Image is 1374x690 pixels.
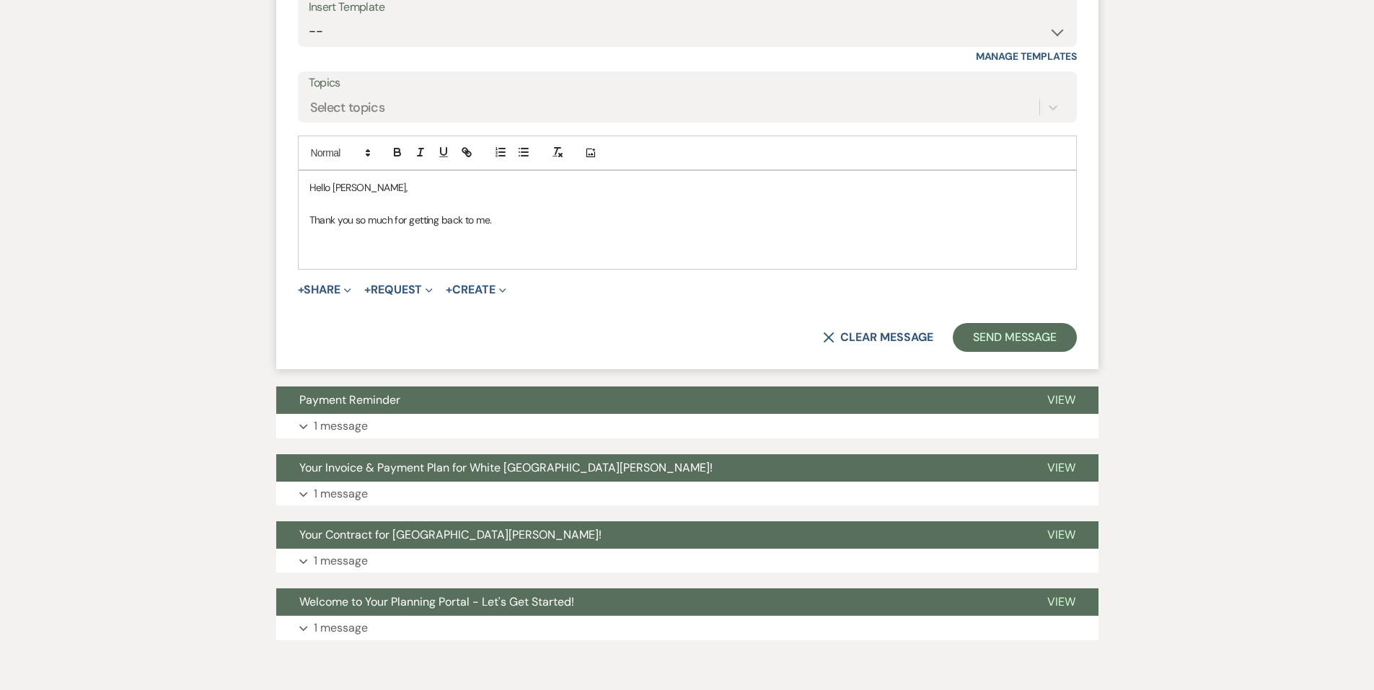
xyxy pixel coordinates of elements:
span: Welcome to Your Planning Portal - Let's Get Started! [299,594,574,609]
p: Thank you so much for getting back to me. [309,212,1065,228]
span: + [298,284,304,296]
span: View [1047,392,1075,407]
span: View [1047,527,1075,542]
span: Payment Reminder [299,392,400,407]
span: View [1047,460,1075,475]
button: 1 message [276,414,1098,438]
button: Share [298,284,352,296]
p: 1 message [314,417,368,435]
button: View [1024,454,1098,482]
button: View [1024,521,1098,549]
button: Payment Reminder [276,386,1024,414]
button: Clear message [823,332,933,343]
button: Send Message [953,323,1076,352]
button: Your Contract for [GEOGRAPHIC_DATA][PERSON_NAME]! [276,521,1024,549]
button: 1 message [276,549,1098,573]
span: + [446,284,452,296]
span: Your Contract for [GEOGRAPHIC_DATA][PERSON_NAME]! [299,527,602,542]
p: 1 message [314,619,368,637]
p: 1 message [314,552,368,570]
button: 1 message [276,482,1098,506]
div: Select topics [310,98,385,118]
button: 1 message [276,616,1098,640]
span: + [364,284,371,296]
button: Create [446,284,506,296]
button: View [1024,588,1098,616]
p: Hello [PERSON_NAME], [309,180,1065,195]
p: 1 message [314,485,368,503]
span: Your Invoice & Payment Plan for White [GEOGRAPHIC_DATA][PERSON_NAME]! [299,460,713,475]
button: Welcome to Your Planning Portal - Let's Get Started! [276,588,1024,616]
button: Your Invoice & Payment Plan for White [GEOGRAPHIC_DATA][PERSON_NAME]! [276,454,1024,482]
button: View [1024,386,1098,414]
span: View [1047,594,1075,609]
button: Request [364,284,433,296]
a: Manage Templates [976,50,1077,63]
label: Topics [309,73,1066,94]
